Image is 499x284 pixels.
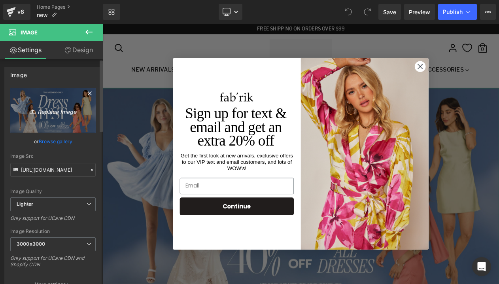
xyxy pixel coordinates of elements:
[10,229,96,234] div: Image Resolution
[340,4,356,20] button: Undo
[37,4,103,10] a: Home Pages
[409,8,430,16] span: Preview
[93,186,231,206] input: Email
[93,210,231,231] button: Continue
[443,9,463,15] span: Publish
[359,4,375,20] button: Redo
[17,201,33,207] b: Lighter
[239,42,393,273] img: ac86eadc-aba2-4e53-b14d-33d940f3d092.jpeg
[3,4,30,20] a: v6
[10,215,96,227] div: Only support for UCare CDN
[10,163,96,177] input: Link
[95,156,230,178] span: Get the first look at new arrivals, exclusive offers to our VIP text and email customers, and lot...
[53,41,104,59] a: Design
[21,29,38,36] span: Image
[10,255,96,273] div: Only support for UCare CDN and Shopify CDN
[404,4,435,20] a: Preview
[10,189,96,194] div: Image Quality
[100,98,222,151] span: Sign up for text & email and get an extra 20% off
[21,106,85,115] i: Replace Image
[438,4,477,20] button: Publish
[16,7,26,17] div: v6
[383,8,396,16] span: Save
[17,241,45,247] b: 3000x3000
[10,153,96,159] div: Image Src
[39,134,72,148] a: Browse gallery
[142,83,182,94] img: logo
[37,12,48,18] span: new
[480,4,496,20] button: More
[472,257,491,276] div: Open Intercom Messenger
[376,45,390,59] button: Close dialog
[103,4,120,20] a: New Library
[10,67,27,78] div: Image
[10,137,96,146] div: or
